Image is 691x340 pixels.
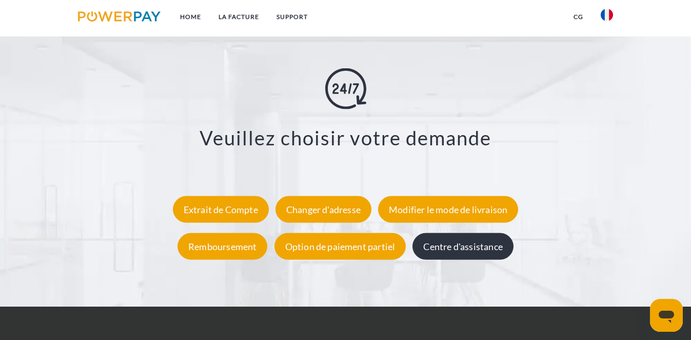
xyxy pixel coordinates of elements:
img: fr [601,9,613,21]
a: LA FACTURE [210,8,268,26]
div: Option de paiement partiel [274,233,406,259]
div: Modifier le mode de livraison [378,196,518,222]
a: CG [565,8,592,26]
a: Remboursement [175,240,270,252]
a: Support [268,8,317,26]
img: online-shopping.svg [325,68,366,109]
div: Changer d'adresse [275,196,371,222]
div: Centre d'assistance [412,233,513,259]
div: Extrait de Compte [173,196,269,222]
h3: Veuillez choisir votre demande [47,126,643,150]
img: logo-powerpay.svg [78,11,161,22]
a: Centre d'assistance [410,240,516,252]
a: Modifier le mode de livraison [376,203,521,215]
a: Changer d'adresse [273,203,374,215]
a: Extrait de Compte [170,203,271,215]
div: Remboursement [177,233,267,259]
a: Home [171,8,210,26]
a: Option de paiement partiel [272,240,409,252]
iframe: Bouton de lancement de la fenêtre de messagerie [650,299,683,332]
